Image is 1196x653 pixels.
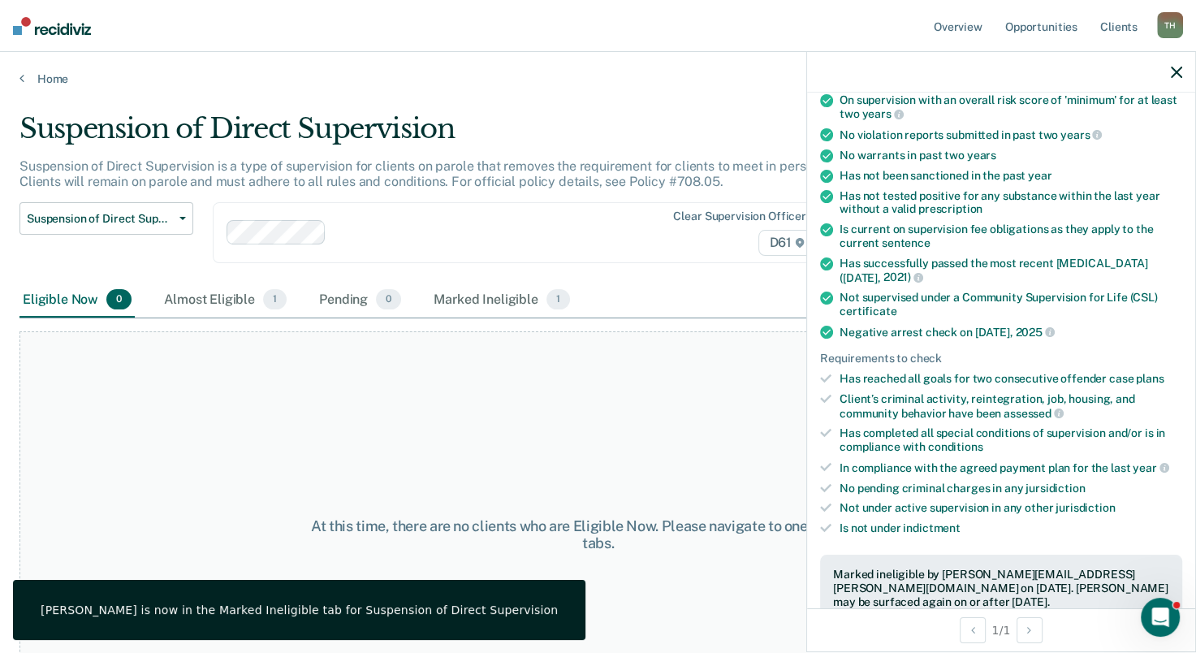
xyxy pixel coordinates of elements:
[309,517,887,552] div: At this time, there are no clients who are Eligible Now. Please navigate to one of the other tabs.
[263,289,287,310] span: 1
[430,283,573,318] div: Marked Ineligible
[840,461,1182,475] div: In compliance with the agreed payment plan for the last
[13,17,91,35] img: Recidiviz
[840,257,1182,284] div: Has successfully passed the most recent [MEDICAL_DATA] ([DATE],
[928,440,983,453] span: conditions
[316,283,404,318] div: Pending
[41,603,558,617] div: [PERSON_NAME] is now in the Marked Ineligible tab for Suspension of Direct Supervision
[1015,326,1054,339] span: 2025
[840,392,1182,420] div: Client’s criminal activity, reintegration, job, housing, and community behavior have been
[106,289,132,310] span: 0
[903,521,961,534] span: indictment
[1025,482,1085,495] span: jursidiction
[840,93,1182,121] div: On supervision with an overall risk score of 'minimum' for at least two
[1141,598,1180,637] iframe: Intercom live chat
[840,128,1182,142] div: No violation reports submitted in past two
[820,352,1182,365] div: Requirements to check
[840,426,1182,454] div: Has completed all special conditions of supervision and/or is in compliance with
[1060,128,1102,141] span: years
[840,482,1182,495] div: No pending criminal charges in any
[546,289,570,310] span: 1
[840,189,1182,217] div: Has not tested positive for any substance within the last year without a valid
[1133,461,1168,474] span: year
[861,107,903,120] span: years
[376,289,401,310] span: 0
[960,617,986,643] button: Previous Opportunity
[840,325,1182,339] div: Negative arrest check on [DATE],
[840,305,896,318] span: certificate
[19,283,135,318] div: Eligible Now
[882,236,930,249] span: sentence
[840,501,1182,515] div: Not under active supervision in any other
[883,270,923,283] span: 2021)
[19,112,917,158] div: Suspension of Direct Supervision
[758,230,814,256] span: D61
[840,372,1182,386] div: Has reached all goals for two consecutive offender case
[1017,617,1043,643] button: Next Opportunity
[967,149,996,162] span: years
[1004,407,1064,420] span: assessed
[673,210,811,223] div: Clear supervision officers
[840,223,1182,250] div: Is current on supervision fee obligations as they apply to the current
[1136,372,1164,385] span: plans
[27,212,173,226] span: Suspension of Direct Supervision
[1157,12,1183,38] div: T H
[1028,169,1051,182] span: year
[1056,501,1115,514] span: jurisdiction
[833,568,1169,608] div: Marked ineligible by [PERSON_NAME][EMAIL_ADDRESS][PERSON_NAME][DOMAIN_NAME] on [DATE]. [PERSON_NA...
[161,283,290,318] div: Almost Eligible
[918,202,982,215] span: prescription
[840,291,1182,318] div: Not supervised under a Community Supervision for Life (CSL)
[840,521,1182,535] div: Is not under
[840,149,1182,162] div: No warrants in past two
[807,608,1195,651] div: 1 / 1
[840,169,1182,183] div: Has not been sanctioned in the past
[19,158,900,189] p: Suspension of Direct Supervision is a type of supervision for clients on parole that removes the ...
[19,71,1177,86] a: Home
